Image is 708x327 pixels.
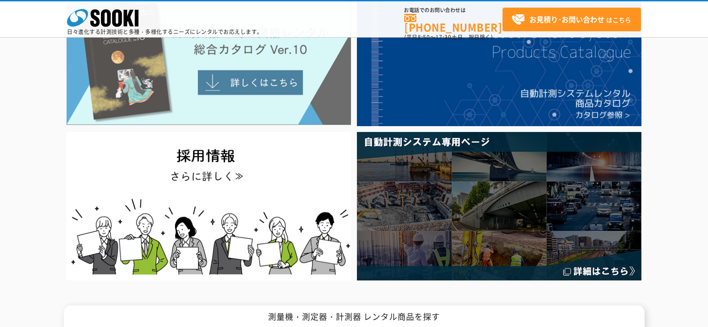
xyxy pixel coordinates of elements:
[67,29,263,34] p: 日々進化する計測技術と多種・多様化するニーズにレンタルでお応えします。
[404,8,503,13] span: お電話でのお問い合わせは
[418,33,430,41] span: 8:50
[357,132,641,280] img: 自動計測システム専用ページ
[529,14,604,25] strong: お見積り･お問い合わせ
[67,132,351,280] img: SOOKI recruit
[404,33,493,41] span: (平日 ～ 土日、祝日除く)
[503,8,641,31] a: お見積り･お問い合わせはこちら
[404,14,503,32] a: [PHONE_NUMBER]
[511,13,631,26] span: はこちら
[436,33,452,41] span: 17:30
